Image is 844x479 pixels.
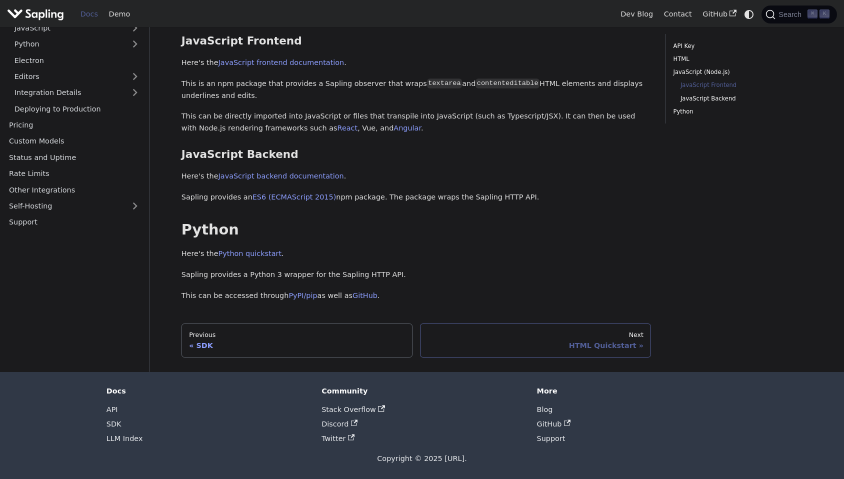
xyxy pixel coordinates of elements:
p: Sapling provides an npm package. The package wraps the Sapling HTTP API. [181,191,651,203]
a: PreviousSDK [181,323,413,357]
img: Sapling.ai [7,7,64,21]
nav: Docs pages [181,323,651,357]
a: Pricing [3,117,145,132]
a: Status and Uptime [3,150,145,164]
a: JavaScript (Node.js) [673,67,809,77]
a: Discord [321,420,357,428]
a: Twitter [321,434,354,442]
a: Rate Limits [3,166,145,181]
a: Contact [658,6,697,22]
a: Custom Models [3,134,145,148]
a: GitHub [697,6,741,22]
a: Demo [103,6,135,22]
a: Editors [9,69,125,83]
p: Sapling provides a Python 3 wrapper for the Sapling HTTP API. [181,269,651,281]
a: API [106,405,118,413]
kbd: ⌘ [807,9,817,18]
div: Community [321,386,522,395]
a: GitHub [352,291,377,299]
a: Docs [75,6,103,22]
a: Integration Details [9,85,145,100]
div: Next [427,331,643,339]
div: Copyright © 2025 [URL]. [106,453,737,465]
code: contenteditable [475,78,539,88]
button: Search (Command+K) [761,5,836,23]
code: textarea [427,78,462,88]
a: Support [3,215,145,229]
h3: JavaScript Frontend [181,34,651,48]
a: SDK [106,420,121,428]
a: Python [9,37,145,51]
div: Previous [189,331,405,339]
a: Other Integrations [3,182,145,197]
a: HTML [673,54,809,64]
a: Dev Blog [615,6,658,22]
a: Python quickstart [218,249,281,257]
a: Sapling.ai [7,7,67,21]
a: Python [673,107,809,116]
p: This can be directly imported into JavaScript or files that transpile into JavaScript (such as Ty... [181,110,651,134]
a: Electron [9,53,145,67]
div: Docs [106,386,307,395]
a: ES6 (ECMAScript 2015) [252,193,336,201]
a: API Key [673,41,809,51]
p: This is an npm package that provides a Sapling observer that wraps and HTML elements and displays... [181,78,651,102]
div: HTML Quickstart [427,341,643,350]
p: This can be accessed through as well as . [181,290,651,302]
a: JavaScript Backend [680,94,805,103]
a: Self-Hosting [3,198,145,213]
a: GitHub [537,420,571,428]
a: JavaScript Frontend [680,80,805,90]
a: NextHTML Quickstart [420,323,651,357]
a: JavaScript frontend documentation [218,58,344,66]
a: Support [537,434,565,442]
p: Here's the . [181,248,651,260]
div: More [537,386,738,395]
a: JavaScript [9,20,145,35]
a: Blog [537,405,553,413]
a: Stack Overflow [321,405,384,413]
a: React [337,124,358,132]
span: Search [775,10,807,18]
button: Expand sidebar category 'Editors' [125,69,145,83]
p: Here's the . [181,57,651,69]
a: PyPI/pip [288,291,317,299]
a: LLM Index [106,434,143,442]
h3: JavaScript Backend [181,148,651,161]
a: Angular [393,124,421,132]
div: SDK [189,341,405,350]
button: Switch between dark and light mode (currently system mode) [742,7,756,21]
p: Here's the . [181,170,651,182]
a: Deploying to Production [9,101,145,116]
kbd: K [819,9,829,18]
a: JavaScript backend documentation [218,172,344,180]
h2: Python [181,221,651,239]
